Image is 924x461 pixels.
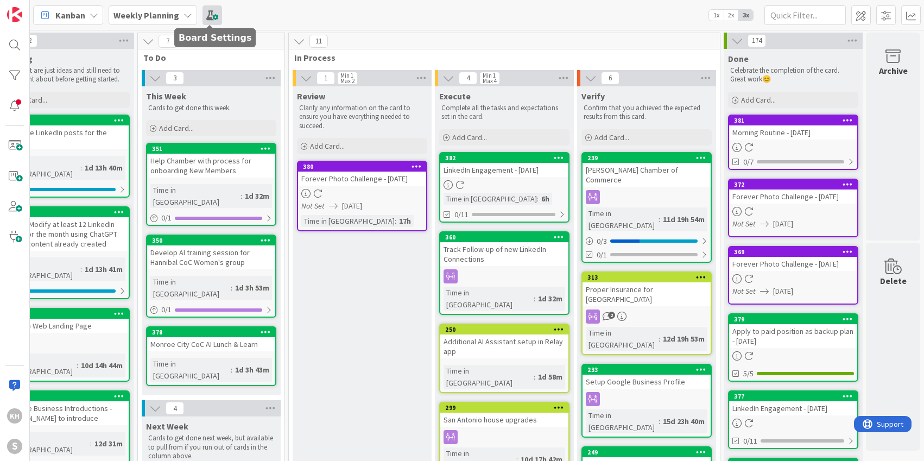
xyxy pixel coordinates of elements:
[342,200,362,212] span: [DATE]
[80,263,82,275] span: :
[729,190,857,204] div: Forever Photo Challenge - [DATE]
[594,132,629,142] span: Add Card...
[146,143,276,226] a: 351Help Chamber with process for onboarding New MembersTime in [GEOGRAPHIC_DATA]:1d 32m0/1
[738,10,753,21] span: 3x
[113,10,179,21] b: Weekly Planning
[583,273,711,306] div: 313Proper Insurance for [GEOGRAPHIC_DATA]
[297,161,427,231] a: 380Forever Photo Challenge - [DATE]Not Set[DATE]Time in [GEOGRAPHIC_DATA]:17h
[159,123,194,133] span: Add Card...
[734,181,857,188] div: 372
[660,213,707,225] div: 11d 19h 54m
[298,172,426,186] div: Forever Photo Challenge - [DATE]
[587,274,711,281] div: 313
[439,324,569,393] a: 250Additional AI Assistant setup in Relay appTime in [GEOGRAPHIC_DATA]:1d 58m
[147,245,275,269] div: Develop AI training session for Hannibal CoC Women's group
[4,156,80,180] div: Time in [GEOGRAPHIC_DATA]
[581,152,712,263] a: 239[PERSON_NAME] Chamber of CommerceTime in [GEOGRAPHIC_DATA]:11d 19h 54m0/30/1
[583,153,711,187] div: 239[PERSON_NAME] Chamber of Commerce
[147,327,275,337] div: 378
[161,304,172,315] span: 0 / 1
[597,249,607,261] span: 0/1
[147,337,275,351] div: Monroe City CoC AI Lunch & Learn
[147,154,275,178] div: Help Chamber with process for onboarding New Members
[730,66,856,84] p: Celebrate the completion of the card. Great work
[729,180,857,190] div: 372
[587,366,711,374] div: 233
[159,35,177,48] span: 7
[395,215,396,227] span: :
[728,115,858,170] a: 381Morning Routine - [DATE]0/7
[535,293,565,305] div: 1d 32m
[880,274,907,287] div: Delete
[729,391,857,415] div: 377LinkedIn Engagement - [DATE]
[586,327,659,351] div: Time in [GEOGRAPHIC_DATA]
[23,2,49,15] span: Support
[1,217,129,251] div: Create/Modify at least 12 LinkedIn posts for the month using ChatGPT and/or content already created
[179,33,251,43] h5: Board Settings
[581,271,712,355] a: 313Proper Insurance for [GEOGRAPHIC_DATA]Time in [GEOGRAPHIC_DATA]:12d 19h 53m
[729,180,857,204] div: 372Forever Photo Challenge - [DATE]
[729,116,857,125] div: 381
[440,232,568,266] div: 360Track Follow-up of new LinkedIn Connections
[734,315,857,323] div: 379
[1,401,129,425] div: Possible Business Introductions - [PERSON_NAME] to introduce
[879,64,908,77] div: Archive
[483,73,496,78] div: Min 1
[340,73,353,78] div: Min 1
[4,257,80,281] div: Time in [GEOGRAPHIC_DATA]
[7,439,22,454] div: S
[161,212,172,224] span: 0 / 1
[581,364,712,438] a: 233Setup Google Business ProfileTime in [GEOGRAPHIC_DATA]:15d 23h 40m
[537,193,539,205] span: :
[147,327,275,351] div: 378Monroe City CoC AI Lunch & Learn
[729,314,857,348] div: 379Apply to paid position as backup plan - [DATE]
[5,117,129,124] div: 375
[439,91,471,102] span: Execute
[299,104,425,130] p: Clarify any information on the card to ensure you have everything needed to succeed.
[452,132,487,142] span: Add Card...
[729,247,857,257] div: 369
[660,333,707,345] div: 12d 19h 53m
[1,391,129,425] div: 326Possible Business Introductions - [PERSON_NAME] to introduce
[5,310,129,318] div: 234
[147,144,275,154] div: 351
[729,401,857,415] div: LinkedIn Engagement - [DATE]
[80,162,82,174] span: :
[743,435,757,447] span: 0/11
[7,7,22,22] img: Visit kanbanzone.com
[301,201,325,211] i: Not Set
[729,391,857,401] div: 377
[439,152,569,223] a: 382LinkedIn Engagement - [DATE]Time in [GEOGRAPHIC_DATA]:6h0/11
[729,125,857,140] div: Morning Routine - [DATE]
[147,236,275,269] div: 350Develop AI training session for Hannibal CoC Women's group
[396,215,414,227] div: 17h
[724,10,738,21] span: 2x
[1,391,129,401] div: 326
[728,390,858,449] a: 377LinkedIn Engagement - [DATE]0/11
[150,184,241,208] div: Time in [GEOGRAPHIC_DATA]
[583,375,711,389] div: Setup Google Business Profile
[1,319,129,333] div: Develop Web Landing Page
[90,438,92,450] span: :
[232,282,272,294] div: 1d 3h 53m
[583,282,711,306] div: Proper Insurance for [GEOGRAPHIC_DATA]
[659,213,660,225] span: :
[440,403,568,427] div: 299San Antonio house upgrades
[146,235,276,318] a: 350Develop AI training session for Hannibal CoC Women's groupTime in [GEOGRAPHIC_DATA]:1d 3h 53m0/1
[340,78,355,84] div: Max 2
[440,325,568,334] div: 250
[734,117,857,124] div: 381
[729,116,857,140] div: 381Morning Routine - [DATE]
[143,52,271,63] span: To Do
[146,421,188,432] span: Next Week
[597,236,607,247] span: 0 / 3
[440,242,568,266] div: Track Follow-up of new LinkedIn Connections
[232,364,272,376] div: 1d 3h 43m
[728,246,858,305] a: 369Forever Photo Challenge - [DATE]Not Set[DATE]
[150,276,231,300] div: Time in [GEOGRAPHIC_DATA]
[231,364,232,376] span: :
[709,10,724,21] span: 1x
[583,447,711,457] div: 249
[734,248,857,256] div: 369
[764,5,846,25] input: Quick Filter...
